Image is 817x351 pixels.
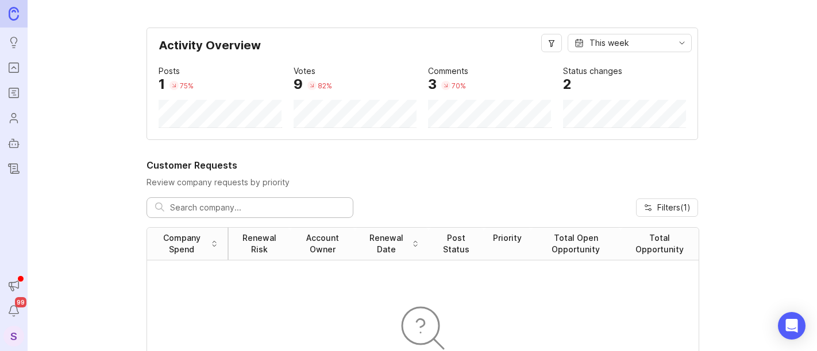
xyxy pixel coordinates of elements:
[294,77,303,91] div: 9
[630,232,689,255] div: Total Opportunity
[299,232,346,255] div: Account Owner
[3,32,24,53] a: Ideas
[563,77,572,91] div: 2
[294,65,315,77] div: Votes
[3,275,24,296] button: Announcements
[180,81,194,91] div: 75 %
[364,232,408,255] div: Renewal Date
[3,57,24,78] a: Portal
[563,65,622,77] div: Status changes
[156,232,207,255] div: Company Spend
[3,108,24,128] a: Users
[452,81,466,91] div: 70 %
[3,301,24,321] button: Notifications
[540,232,611,255] div: Total Open Opportunity
[147,177,698,188] p: Review company requests by priority
[636,198,698,217] button: Filters(1)
[159,40,686,60] div: Activity Overview
[673,38,691,48] svg: toggle icon
[3,83,24,103] a: Roadmaps
[657,202,691,213] span: Filters
[159,65,180,77] div: Posts
[159,77,165,91] div: 1
[428,77,437,91] div: 3
[589,37,629,49] div: This week
[238,232,281,255] div: Renewal Risk
[170,201,345,214] input: Search company...
[493,232,522,244] div: Priority
[438,232,475,255] div: Post Status
[778,312,806,340] div: Open Intercom Messenger
[3,158,24,179] a: Changelog
[680,202,691,212] span: ( 1 )
[428,65,468,77] div: Comments
[147,158,698,172] h2: Customer Requests
[3,133,24,154] a: Autopilot
[318,81,332,91] div: 82 %
[3,326,24,346] button: S
[9,7,19,20] img: Canny Home
[15,297,26,307] span: 99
